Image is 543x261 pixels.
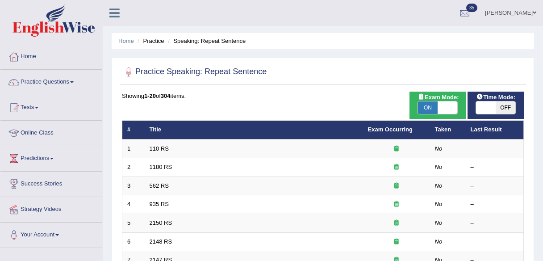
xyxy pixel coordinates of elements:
div: Exam occurring question [368,219,425,227]
div: – [471,163,519,172]
h2: Practice Speaking: Repeat Sentence [122,65,267,79]
div: Exam occurring question [368,163,425,172]
a: Your Account [0,223,102,245]
em: No [435,164,443,170]
a: 562 RS [150,182,169,189]
div: – [471,219,519,227]
em: No [435,238,443,245]
th: Last Result [466,121,524,139]
a: 2150 RS [150,219,172,226]
td: 2 [122,158,145,177]
span: ON [418,101,438,114]
div: Exam occurring question [368,200,425,209]
a: Home [118,38,134,44]
a: 1180 RS [150,164,172,170]
em: No [435,219,443,226]
span: 35 [466,4,477,12]
a: Home [0,44,102,67]
em: No [435,182,443,189]
div: – [471,145,519,153]
span: Exam Mode: [414,93,462,102]
div: Exam occurring question [368,145,425,153]
div: – [471,238,519,246]
a: Success Stories [0,172,102,194]
td: 4 [122,195,145,214]
th: Taken [430,121,466,139]
div: – [471,200,519,209]
a: Predictions [0,146,102,168]
a: Online Class [0,121,102,143]
a: Strategy Videos [0,197,102,219]
a: Tests [0,95,102,118]
a: 2148 RS [150,238,172,245]
td: 1 [122,139,145,158]
div: – [471,182,519,190]
div: Showing of items. [122,92,524,100]
a: 935 RS [150,201,169,207]
th: # [122,121,145,139]
span: Time Mode: [472,93,519,102]
span: OFF [496,101,515,114]
td: 5 [122,214,145,233]
td: 6 [122,232,145,251]
a: Practice Questions [0,70,102,92]
a: 110 RS [150,145,169,152]
li: Speaking: Repeat Sentence [166,37,246,45]
em: No [435,201,443,207]
div: Exam occurring question [368,182,425,190]
td: 3 [122,177,145,195]
b: 1-20 [144,93,156,99]
th: Title [145,121,363,139]
div: Exam occurring question [368,238,425,246]
a: Exam Occurring [368,126,413,133]
li: Practice [135,37,164,45]
div: Show exams occurring in exams [409,92,466,119]
b: 304 [161,93,171,99]
em: No [435,145,443,152]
